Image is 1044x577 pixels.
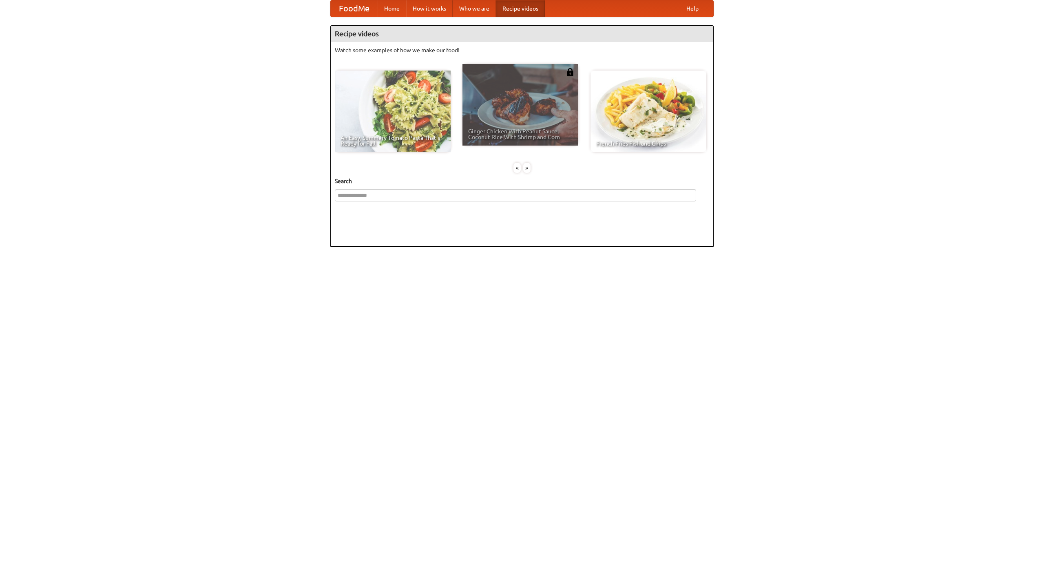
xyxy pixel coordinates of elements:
[335,46,709,54] p: Watch some examples of how we make our food!
[680,0,705,17] a: Help
[596,141,701,146] span: French Fries Fish and Chips
[453,0,496,17] a: Who we are
[331,0,378,17] a: FoodMe
[513,163,521,173] div: «
[566,68,574,76] img: 483408.png
[335,71,451,152] a: An Easy, Summery Tomato Pasta That's Ready for Fall
[591,71,706,152] a: French Fries Fish and Chips
[378,0,406,17] a: Home
[496,0,545,17] a: Recipe videos
[335,177,709,185] h5: Search
[523,163,531,173] div: »
[331,26,713,42] h4: Recipe videos
[341,135,445,146] span: An Easy, Summery Tomato Pasta That's Ready for Fall
[406,0,453,17] a: How it works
